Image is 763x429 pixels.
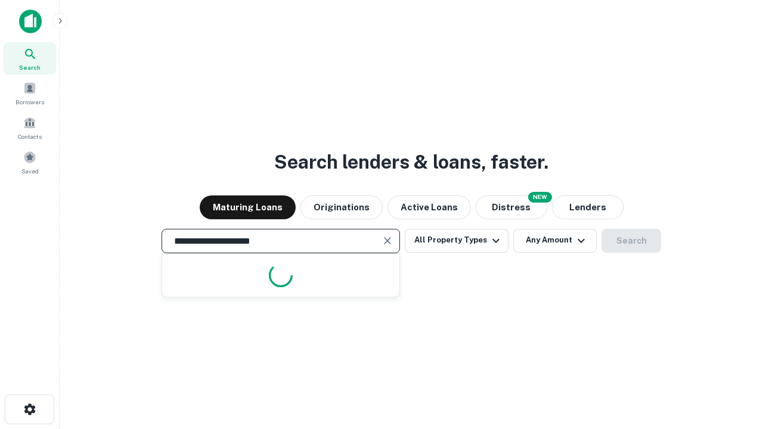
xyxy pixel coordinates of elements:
iframe: Chat Widget [703,334,763,391]
span: Saved [21,166,39,176]
button: Lenders [552,195,624,219]
img: capitalize-icon.png [19,10,42,33]
button: Maturing Loans [200,195,296,219]
a: Contacts [4,111,56,144]
a: Saved [4,146,56,178]
span: Borrowers [15,97,44,107]
button: Any Amount [513,229,597,253]
span: Search [19,63,41,72]
h3: Search lenders & loans, faster. [274,148,548,176]
button: Originations [300,195,383,219]
button: All Property Types [405,229,508,253]
a: Search [4,42,56,74]
button: Search distressed loans with lien and other non-mortgage details. [476,195,547,219]
a: Borrowers [4,77,56,109]
span: Contacts [18,132,42,141]
div: NEW [528,192,552,203]
button: Clear [379,232,396,249]
button: Active Loans [387,195,471,219]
